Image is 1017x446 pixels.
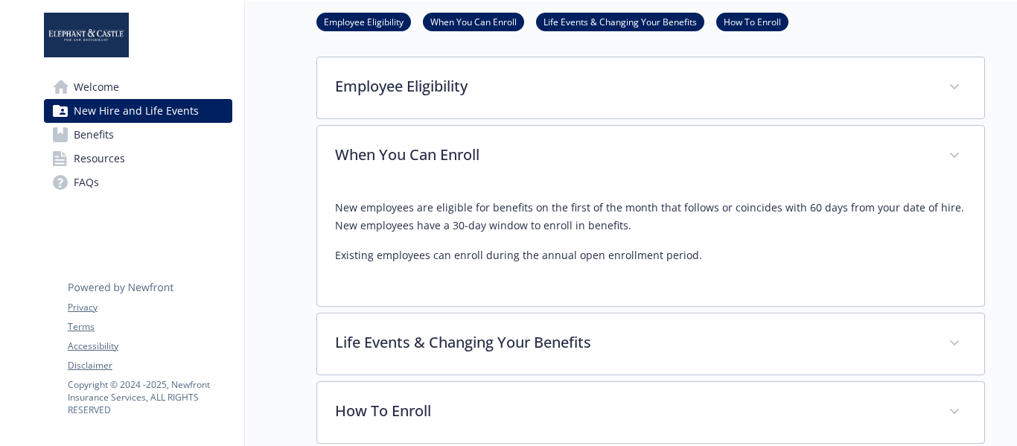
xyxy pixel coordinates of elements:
div: Life Events & Changing Your Benefits [317,313,984,375]
div: When You Can Enroll [317,187,984,306]
p: Copyright © 2024 - 2025 , Newfront Insurance Services, ALL RIGHTS RESERVED [68,378,232,416]
a: Benefits [44,123,232,147]
a: Disclaimer [68,359,232,372]
p: When You Can Enroll [335,144,931,166]
a: FAQs [44,171,232,194]
a: Resources [44,147,232,171]
span: Welcome [74,75,119,99]
p: How To Enroll [335,400,931,422]
a: When You Can Enroll [423,14,524,28]
p: Life Events & Changing Your Benefits [335,331,931,354]
a: Terms [68,320,232,334]
p: Existing employees can enroll during the annual open enrollment period. [335,246,966,264]
p: New employees are eligible for benefits on the first of the month that follows or coincides with ... [335,199,966,235]
div: How To Enroll [317,382,984,443]
p: Employee Eligibility [335,75,931,98]
div: When You Can Enroll [317,126,984,187]
a: Life Events & Changing Your Benefits [536,14,704,28]
span: FAQs [74,171,99,194]
div: Employee Eligibility [317,57,984,118]
span: Benefits [74,123,114,147]
a: How To Enroll [716,14,788,28]
a: Accessibility [68,340,232,353]
span: Resources [74,147,125,171]
a: New Hire and Life Events [44,99,232,123]
a: Privacy [68,301,232,314]
a: Employee Eligibility [316,14,411,28]
a: Welcome [44,75,232,99]
span: New Hire and Life Events [74,99,199,123]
